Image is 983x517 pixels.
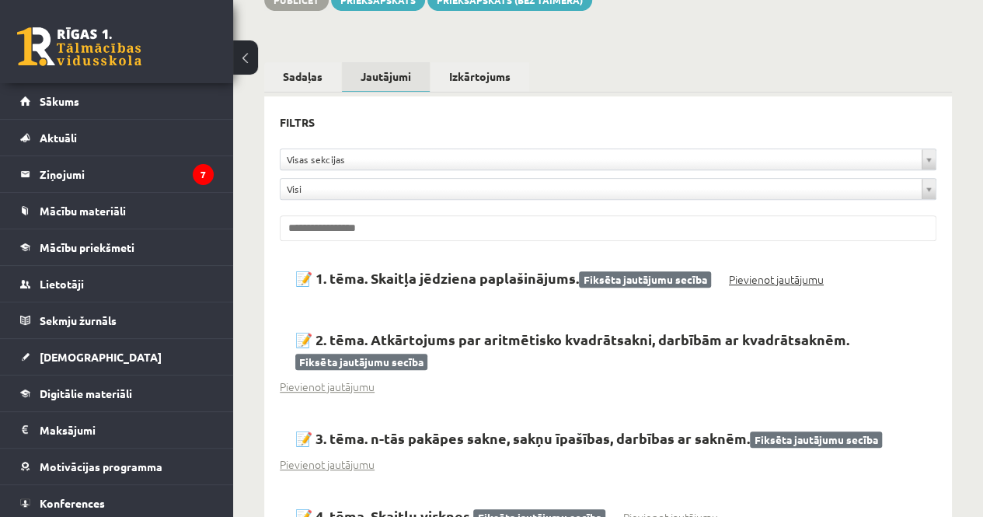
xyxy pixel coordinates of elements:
[20,83,214,119] a: Sākums
[280,260,727,296] h2: 📝 1. tēma. Skaitļa jēdziena paplašinājums.
[430,62,529,91] a: Izkārtojums
[750,431,882,447] span: Fiksēta jautājumu secība
[40,459,162,473] span: Motivācijas programma
[281,179,936,199] a: Visi
[729,271,824,288] a: Pievienot jautājumu
[40,94,79,108] span: Sākums
[20,229,214,265] a: Mācību priekšmeti
[193,164,214,185] i: 7
[281,149,936,169] a: Visas sekcijas
[40,350,162,364] span: [DEMOGRAPHIC_DATA]
[295,354,427,369] span: Fiksēta jautājumu secība
[280,456,375,473] a: Pievienot jautājumu
[17,27,141,66] a: Rīgas 1. Tālmācības vidusskola
[280,112,918,133] h3: Filtrs
[280,420,898,456] h2: 📝 3. tēma. n-tās pakāpes sakne, sakņu īpašības, darbības ar saknēm.
[20,156,214,192] a: Ziņojumi7
[40,131,77,145] span: Aktuāli
[579,271,711,287] span: Fiksēta jautājumu secība
[40,386,132,400] span: Digitālie materiāli
[287,149,915,169] span: Visas sekcijas
[264,62,341,91] a: Sadaļas
[20,266,214,302] a: Lietotāji
[20,302,214,338] a: Sekmju žurnāls
[40,313,117,327] span: Sekmju žurnāls
[40,277,84,291] span: Lietotāji
[40,240,134,254] span: Mācību priekšmeti
[20,193,214,229] a: Mācību materiāli
[40,412,214,448] legend: Maksājumi
[40,156,214,192] legend: Ziņojumi
[20,120,214,155] a: Aktuāli
[20,412,214,448] a: Maksājumi
[40,204,126,218] span: Mācību materiāli
[280,379,375,395] a: Pievienot jautājumu
[20,376,214,411] a: Digitālie materiāli
[20,449,214,484] a: Motivācijas programma
[280,321,936,379] h2: 📝 2. tēma. Atkārtojums par aritmētisko kvadrātsakni, darbībām ar kvadrātsaknēm.
[287,179,915,199] span: Visi
[40,496,105,510] span: Konferences
[342,62,430,93] a: Jautājumi
[20,339,214,375] a: [DEMOGRAPHIC_DATA]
